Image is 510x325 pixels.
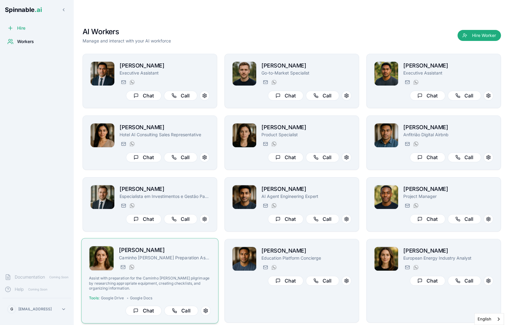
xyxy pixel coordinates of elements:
[403,255,493,261] p: European Energy Industry Analyst
[410,91,445,100] button: Chat
[306,214,339,224] button: Call
[270,264,277,271] button: WhatsApp
[374,123,398,147] img: João Vai
[412,140,419,148] button: WhatsApp
[232,123,256,147] img: Amelia Green
[130,296,152,301] span: Google Docs
[130,80,135,85] img: WhatsApp
[128,202,135,209] button: WhatsApp
[128,140,135,148] button: WhatsApp
[5,303,68,315] button: G[EMAIL_ADDRESS]
[89,296,100,301] span: Tools:
[448,152,481,162] button: Call
[268,214,303,224] button: Chat
[232,247,256,271] img: Michael Taufa
[83,27,171,37] h1: AI Workers
[261,79,269,86] button: Send email to leon.rasmussen@getspinnable.ai
[164,214,197,224] button: Call
[89,246,114,271] img: Gloria Simon
[35,6,42,13] span: .ai
[457,33,501,39] a: Hire Worker
[261,246,351,255] h2: [PERSON_NAME]
[120,185,209,193] h2: [PERSON_NAME]
[413,203,418,208] img: WhatsApp
[272,80,276,85] img: WhatsApp
[130,203,135,208] img: WhatsApp
[413,141,418,146] img: WhatsApp
[47,274,70,280] span: Coming Soon
[261,140,269,148] button: Send email to amelia.green@getspinnable.ai
[403,123,493,132] h2: [PERSON_NAME]
[261,61,351,70] h2: [PERSON_NAME]
[91,185,114,209] img: Paul Santos
[448,276,481,286] button: Call
[125,306,161,316] button: Chat
[232,185,256,209] img: Manuel Mehta
[119,254,211,261] p: Caminho [PERSON_NAME] Preparation Assistant
[412,79,419,86] button: WhatsApp
[474,313,504,325] div: Language
[374,185,398,209] img: Brian Robinson
[403,202,411,209] button: Send email to brian.robinson@getspinnable.ai
[475,313,504,325] a: English
[270,79,277,86] button: WhatsApp
[128,263,135,271] button: WhatsApp
[374,62,398,86] img: Toafa Waaka
[129,265,134,269] img: WhatsApp
[261,70,351,76] p: Go-to-Market Specialist
[306,91,339,100] button: Call
[306,276,339,286] button: Call
[5,6,42,13] span: Spinnable
[126,91,161,100] button: Chat
[126,214,161,224] button: Chat
[457,30,501,41] button: Hire Worker
[403,140,411,148] button: Send email to joao.vai@getspinnable.ai
[130,141,135,146] img: WhatsApp
[128,79,135,86] button: WhatsApp
[120,132,209,138] p: Hotel AI Consulting Sales Representative
[83,38,171,44] p: Manage and interact with your AI workforce
[261,185,351,193] h2: [PERSON_NAME]
[120,123,209,132] h2: [PERSON_NAME]
[270,140,277,148] button: WhatsApp
[474,313,504,325] aside: Language selected: English
[164,91,197,100] button: Call
[268,152,303,162] button: Chat
[403,61,493,70] h2: [PERSON_NAME]
[119,263,126,271] button: Send email to gloria.simon@getspinnable.ai
[272,141,276,146] img: WhatsApp
[403,264,411,271] button: Send email to daniela.anderson@getspinnable.ai
[448,214,481,224] button: Call
[126,152,161,162] button: Chat
[17,25,25,31] span: Hire
[413,80,418,85] img: WhatsApp
[89,276,211,291] p: Assist with preparation for the Caminho [PERSON_NAME] pilgrimage by researching appropriate equip...
[120,202,127,209] button: Send email to paul.santos@getspinnable.ai
[261,202,269,209] button: Send email to manuel.mehta@getspinnable.ai
[164,306,198,316] button: Call
[120,70,209,76] p: Executive Assistant
[261,193,351,199] p: AI Agent Engineering Expert
[261,264,269,271] button: Send email to michael.taufa@getspinnable.ai
[127,296,129,301] span: •
[232,62,256,86] img: Leon Rasmussen
[261,255,351,261] p: Education Platform Concierge
[403,193,493,199] p: Project Manager
[120,140,127,148] button: Send email to rita.mansoor@getspinnable.ai
[403,79,411,86] button: Send email to toafa.waaka@getspinnable.ai
[101,296,124,301] span: Google Drive
[120,79,127,86] button: Send email to alexander.schmidt@getspinnable.ai
[15,274,45,280] span: Documentation
[306,152,339,162] button: Call
[17,38,34,45] span: Workers
[410,276,445,286] button: Chat
[448,91,481,100] button: Call
[268,276,303,286] button: Chat
[15,286,24,292] span: Help
[410,152,445,162] button: Chat
[26,287,49,292] span: Coming Soon
[403,70,493,76] p: Executive Assistant
[374,247,398,271] img: Daniela Anderson
[268,91,303,100] button: Chat
[91,123,114,147] img: Rita Mansoor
